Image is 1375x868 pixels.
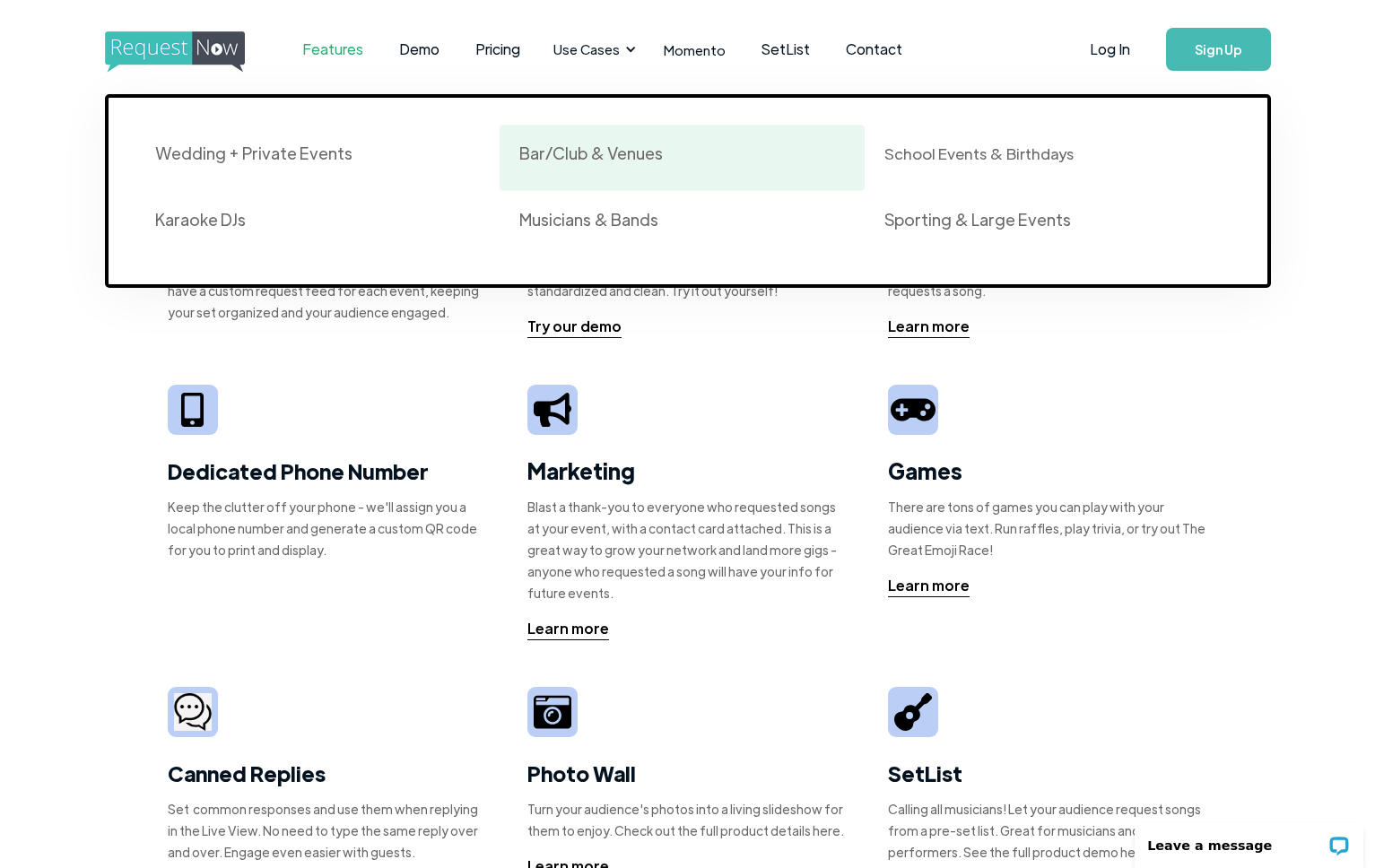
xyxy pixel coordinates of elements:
img: camera icon [174,693,212,732]
a: Wedding + Private Events [135,125,500,191]
nav: Use Cases [105,72,1271,288]
a: Features [284,22,381,77]
div: Musicians & Bands [519,209,658,230]
a: Learn more [888,316,970,338]
strong: Dedicated Phone Number [168,456,429,485]
a: Bar/Club & Venues [500,125,865,191]
a: SetList [744,22,828,77]
div: Wedding + Private Events [155,143,352,164]
iframe: LiveChat chat widget [1123,812,1375,868]
div: Sporting & Large Events [884,209,1071,230]
strong: SetList [888,759,962,787]
img: iphone [181,393,203,428]
strong: Marketing [527,456,635,484]
a: Try our demo [527,316,622,338]
a: Log In [1072,18,1148,81]
a: Sign Up [1166,28,1271,71]
div: Learn more [527,618,609,639]
div: Karaoke DJs [155,209,246,230]
div: There are tons of games you can play with your audience via text. Run raffles, play trivia, or tr... [888,496,1208,560]
div: Use Cases [543,22,641,77]
a: home [105,31,239,67]
div: Turn your audience's photos into a living slideshow for them to enjoy. Check out the full product... [527,798,848,841]
div: Blast a thank-you to everyone who requested songs at your event, with a contact card attached. Th... [527,496,848,603]
strong: Photo Wall [527,759,636,787]
div: Calling all musicians! Let your audience request songs from a pre-set list. Great for musicians a... [888,798,1208,863]
a: Momento [646,23,744,76]
div: Bar/Club & Venues [519,143,663,164]
div: Keep the clutter off your phone - we'll assign you a local phone number and generate a custom QR ... [168,496,488,560]
a: Musicians & Bands [500,191,865,257]
img: megaphone [534,393,571,426]
img: guitar [894,693,932,731]
img: video game [891,392,936,428]
div: Set common responses and use them when replying in the Live View. No need to type the same reply ... [168,798,488,863]
div: School Events & Birthdays [884,143,1074,164]
img: camera icon [534,693,571,731]
a: Sporting & Large Events [865,191,1230,257]
a: Learn more [888,575,970,597]
div: Learn more [888,575,970,596]
img: requestnow logo [105,31,278,73]
a: Contact [828,22,920,77]
a: School Events & Birthdays [865,125,1230,191]
a: Karaoke DJs [135,191,500,257]
strong: Games [888,456,962,484]
div: Use Cases [553,39,620,59]
a: Pricing [457,22,538,77]
strong: Canned Replies [168,759,326,787]
a: Demo [381,22,457,77]
a: Learn more [527,618,609,640]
